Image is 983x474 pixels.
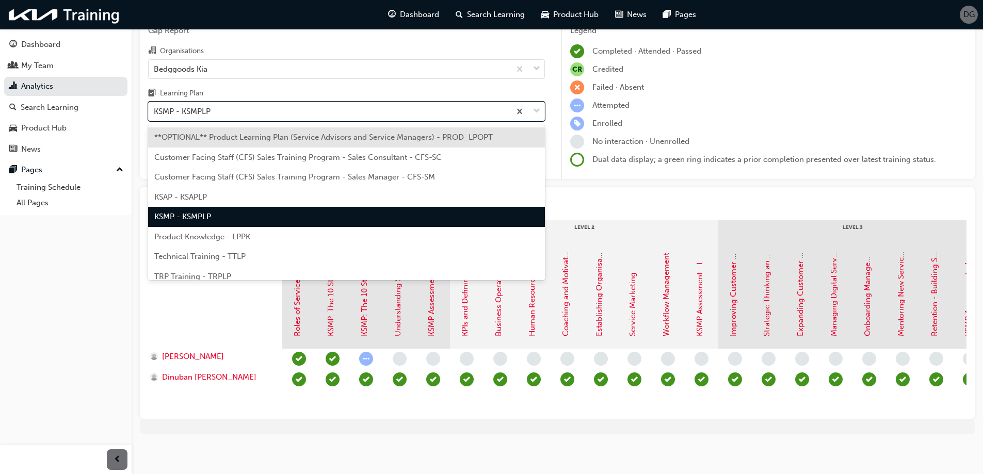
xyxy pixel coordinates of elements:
[960,6,978,24] button: DG
[862,372,876,386] span: learningRecordVerb_COMPLETE-icon
[4,56,127,75] a: My Team
[150,351,272,363] a: [PERSON_NAME]
[615,8,623,21] span: news-icon
[527,372,541,386] span: learningRecordVerb_PASS-icon
[863,244,872,336] a: Onboarding Management
[162,371,256,383] span: Dinuban [PERSON_NAME]
[627,9,647,21] span: News
[628,272,637,336] a: Service Marketing
[21,143,41,155] div: News
[829,352,843,366] span: learningRecordVerb_NONE-icon
[359,352,373,366] span: learningRecordVerb_ATTEMPT-icon
[160,46,204,56] div: Organisations
[594,352,608,366] span: learningRecordVerb_NONE-icon
[160,88,203,99] div: Learning Plan
[426,352,440,366] span: learningRecordVerb_NONE-icon
[570,25,966,37] div: Legend
[292,352,306,366] span: learningRecordVerb_PASS-icon
[447,4,533,25] a: search-iconSearch Learning
[9,82,17,91] span: chart-icon
[662,253,671,336] a: Workflow Management
[661,352,675,366] span: learningRecordVerb_NONE-icon
[4,140,127,159] a: News
[460,372,474,386] span: learningRecordVerb_PASS-icon
[570,44,584,58] span: learningRecordVerb_COMPLETE-icon
[533,62,540,76] span: down-icon
[570,99,584,112] span: learningRecordVerb_ATTEMPT-icon
[560,372,574,386] span: learningRecordVerb_PASS-icon
[116,164,123,177] span: up-icon
[154,153,442,162] span: Customer Facing Staff (CFS) Sales Training Program - Sales Consultant - CFS-SC
[154,272,231,281] span: TRP Training - TRPLP
[4,35,127,54] a: Dashboard
[154,232,250,241] span: Product Knowledge - LPPK
[695,239,704,336] a: KSMP Assessment - Level 2
[12,195,127,211] a: All Pages
[963,9,975,21] span: DG
[4,98,127,117] a: Search Learning
[154,133,493,142] span: **OPTIONAL** Product Learning Plan (Service Advisors and Service Managers) - PROD_LPOPT
[4,160,127,179] button: Pages
[592,83,644,92] span: Failed · Absent
[493,352,507,366] span: learningRecordVerb_NONE-icon
[292,372,306,386] span: learningRecordVerb_PASS-icon
[561,178,570,336] a: Coaching and Motivation for Empowerment
[560,352,574,366] span: learningRecordVerb_NONE-icon
[527,352,541,366] span: learningRecordVerb_NONE-icon
[896,221,906,336] a: Mentoring New Service Advisors
[607,4,655,25] a: news-iconNews
[9,61,17,71] span: people-icon
[9,103,17,112] span: search-icon
[21,122,67,134] div: Product Hub
[695,352,708,366] span: learningRecordVerb_NONE-icon
[592,64,623,74] span: Credited
[594,372,608,386] span: learningRecordVerb_PASS-icon
[154,106,211,118] div: KSMP - KSMPLP
[762,192,771,336] a: Strategic Thinking and Decision-making
[5,4,124,25] img: kia-training
[114,453,121,466] span: prev-icon
[359,372,373,386] span: learningRecordVerb_PASS-icon
[655,4,704,25] a: pages-iconPages
[570,62,584,76] span: null-icon
[862,352,876,366] span: learningRecordVerb_NONE-icon
[963,352,977,366] span: learningRecordVerb_NONE-icon
[627,352,641,366] span: learningRecordVerb_NONE-icon
[592,119,622,128] span: Enrolled
[467,9,525,21] span: Search Learning
[162,351,224,363] span: [PERSON_NAME]
[4,77,127,96] a: Analytics
[148,25,545,37] span: Gap Report
[426,372,440,386] span: learningRecordVerb_PASS-icon
[326,372,340,386] span: learningRecordVerb_PASS-icon
[154,172,435,182] span: Customer Facing Staff (CFS) Sales Training Program - Sales Manager - CFS-SM
[728,352,742,366] span: learningRecordVerb_NONE-icon
[930,227,939,336] a: Retention - Building Strategies
[154,192,207,202] span: KSAP - KSAPLP
[393,352,407,366] span: learningRecordVerb_NONE-icon
[21,164,42,176] div: Pages
[627,372,641,386] span: learningRecordVerb_PASS-icon
[728,372,742,386] span: learningRecordVerb_PASS-icon
[150,371,272,383] a: Dinuban [PERSON_NAME]
[663,8,671,21] span: pages-icon
[896,352,910,366] span: learningRecordVerb_NONE-icon
[9,166,17,175] span: pages-icon
[148,46,156,56] span: organisation-icon
[729,213,738,336] a: Improving Customer Management
[541,8,549,21] span: car-icon
[896,372,910,386] span: learningRecordVerb_COMPLETE-icon
[393,372,407,386] span: learningRecordVerb_PASS-icon
[154,252,246,261] span: Technical Training - TTLP
[154,63,207,75] div: Bedggoods Kia
[570,117,584,130] span: learningRecordVerb_ENROLL-icon
[9,145,17,154] span: news-icon
[592,155,936,164] span: Dual data display; a green ring indicates a prior completion presented over latest training status.
[400,9,439,21] span: Dashboard
[675,9,696,21] span: Pages
[4,119,127,138] a: Product Hub
[762,352,776,366] span: learningRecordVerb_NONE-icon
[695,372,708,386] span: learningRecordVerb_PASS-icon
[533,4,607,25] a: car-iconProduct Hub
[592,46,701,56] span: Completed · Attended · Passed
